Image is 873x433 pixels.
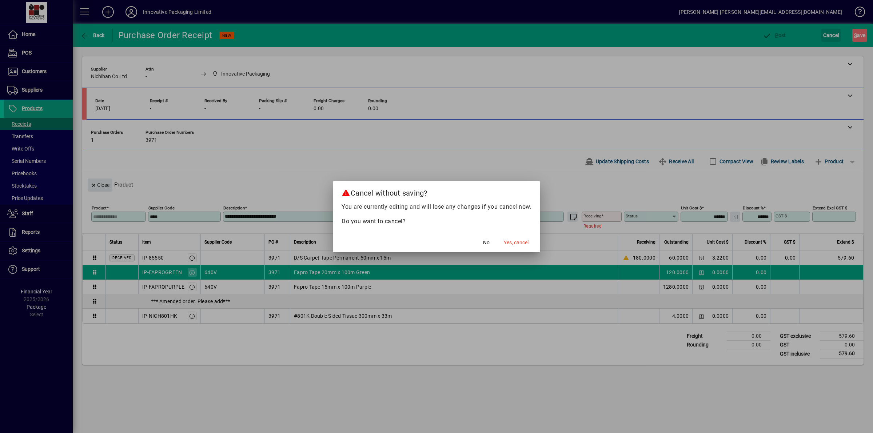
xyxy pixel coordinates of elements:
span: Yes, cancel [504,239,529,246]
p: You are currently editing and will lose any changes if you cancel now. [342,203,531,211]
span: No [483,239,490,246]
button: Yes, cancel [501,236,531,249]
h2: Cancel without saving? [333,181,540,202]
p: Do you want to cancel? [342,217,531,226]
button: No [475,236,498,249]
